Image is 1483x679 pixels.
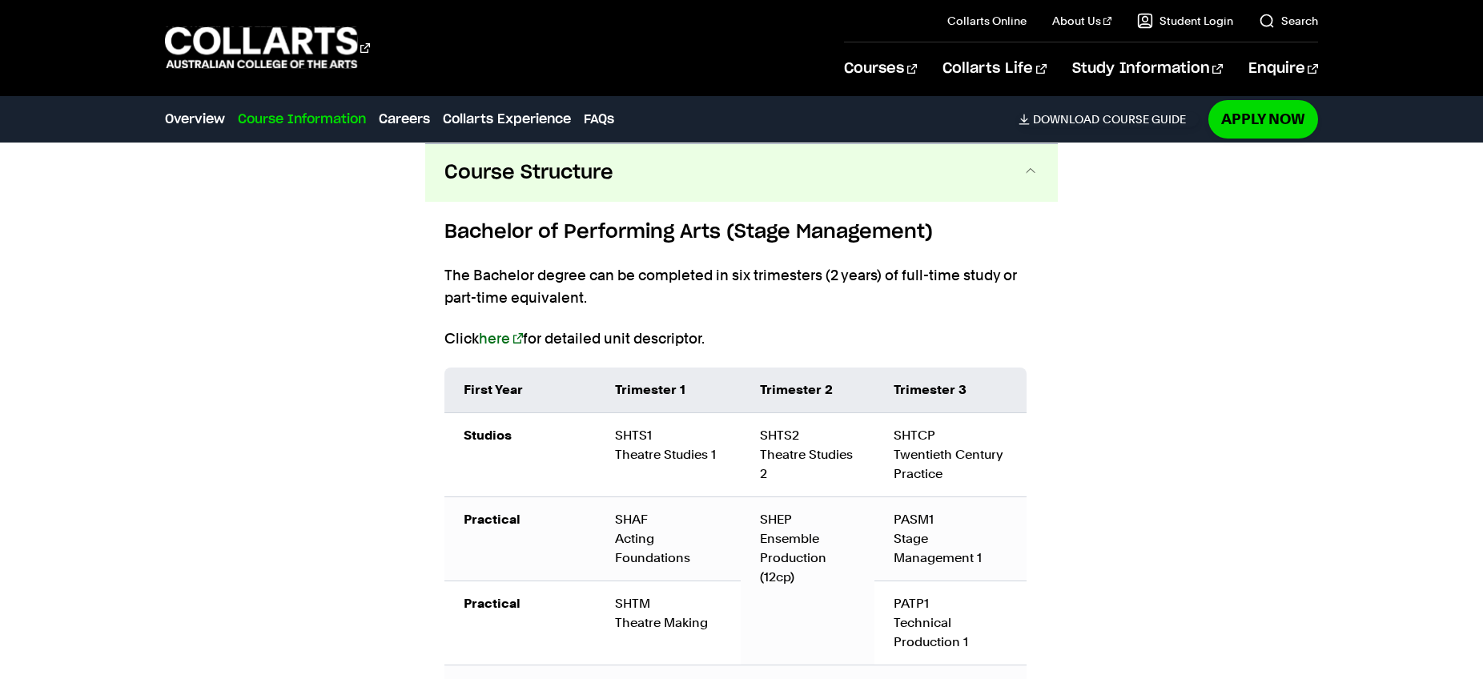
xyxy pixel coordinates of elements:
a: DownloadCourse Guide [1019,112,1199,127]
div: PATP1 Technical Production 1 [894,594,1007,652]
a: Collarts Life [942,42,1046,95]
div: SHTM Theatre Making [615,594,721,633]
div: PASM1 Stage Management 1 [894,510,1007,568]
strong: Practical [464,512,520,527]
p: Click for detailed unit descriptor. [444,327,1039,350]
a: Study Information [1072,42,1223,95]
a: Apply Now [1208,100,1318,138]
a: Student Login [1137,13,1233,29]
strong: Practical [464,596,520,611]
a: here [479,330,523,347]
span: Download [1033,112,1099,127]
strong: Studios [464,428,512,443]
div: Go to homepage [165,25,370,70]
td: SHTS1 Theatre Studies 1 [596,413,741,497]
p: The Bachelor degree can be completed in six trimesters (2 years) of full-time study or part-time ... [444,264,1039,309]
td: Trimester 1 [596,368,741,413]
a: Collarts Online [947,13,1027,29]
span: Course Structure [444,160,613,186]
td: SHTCP Twentieth Century Practice [874,413,1027,497]
td: Trimester 3 [874,368,1027,413]
td: SHTS2 Theatre Studies 2 [741,413,874,497]
a: FAQs [584,110,614,129]
a: Collarts Experience [443,110,571,129]
a: About Us [1052,13,1111,29]
a: Courses [844,42,917,95]
div: SHAF Acting Foundations [615,510,721,568]
a: Careers [379,110,430,129]
td: Trimester 2 [741,368,874,413]
a: Search [1259,13,1318,29]
a: Course Information [238,110,366,129]
h6: Bachelor of Performing Arts (Stage Management) [444,218,1039,247]
button: Course Structure [425,144,1058,202]
a: Enquire [1248,42,1318,95]
td: First Year [444,368,596,413]
div: SHEP Ensemble Production (12cp) [760,510,855,587]
a: Overview [165,110,225,129]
